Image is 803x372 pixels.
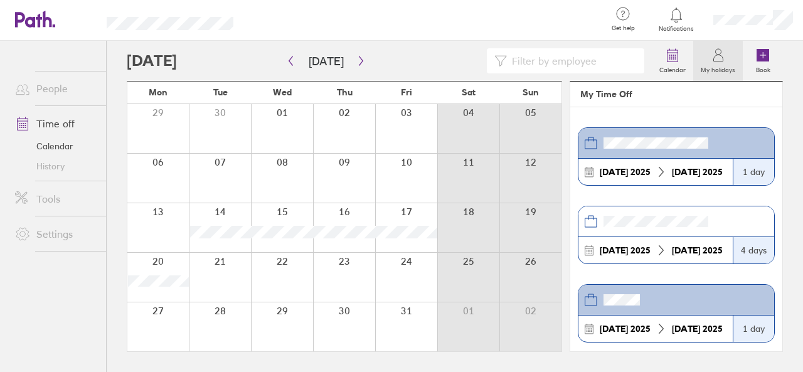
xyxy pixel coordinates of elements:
div: 2025 [667,167,728,177]
a: Tools [5,186,106,211]
span: Get help [603,24,644,32]
a: Book [743,41,783,81]
span: Mon [149,87,168,97]
strong: [DATE] [600,245,628,256]
header: My Time Off [570,82,782,107]
span: Notifications [656,25,697,33]
input: Filter by employee [507,49,637,73]
div: 2025 [667,245,728,255]
div: 2025 [667,324,728,334]
span: Sat [462,87,476,97]
a: Settings [5,221,106,247]
strong: [DATE] [600,323,628,334]
div: 2025 [595,245,656,255]
span: Wed [273,87,292,97]
label: Book [748,63,778,74]
span: Fri [401,87,412,97]
a: [DATE] 2025[DATE] 20254 days [578,206,775,264]
a: [DATE] 2025[DATE] 20251 day [578,284,775,343]
strong: [DATE] [600,166,628,178]
a: History [5,156,106,176]
div: 1 day [733,316,774,342]
a: Notifications [656,6,697,33]
strong: [DATE] [672,323,700,334]
label: My holidays [693,63,743,74]
strong: [DATE] [672,245,700,256]
span: Sun [523,87,539,97]
a: My holidays [693,41,743,81]
a: People [5,76,106,101]
span: Tue [213,87,228,97]
a: [DATE] 2025[DATE] 20251 day [578,127,775,186]
div: 2025 [595,167,656,177]
label: Calendar [652,63,693,74]
strong: [DATE] [672,166,700,178]
a: Calendar [5,136,106,156]
div: 4 days [733,237,774,263]
div: 2025 [595,324,656,334]
button: [DATE] [299,51,354,72]
a: Calendar [652,41,693,81]
a: Time off [5,111,106,136]
span: Thu [337,87,353,97]
div: 1 day [733,159,774,185]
